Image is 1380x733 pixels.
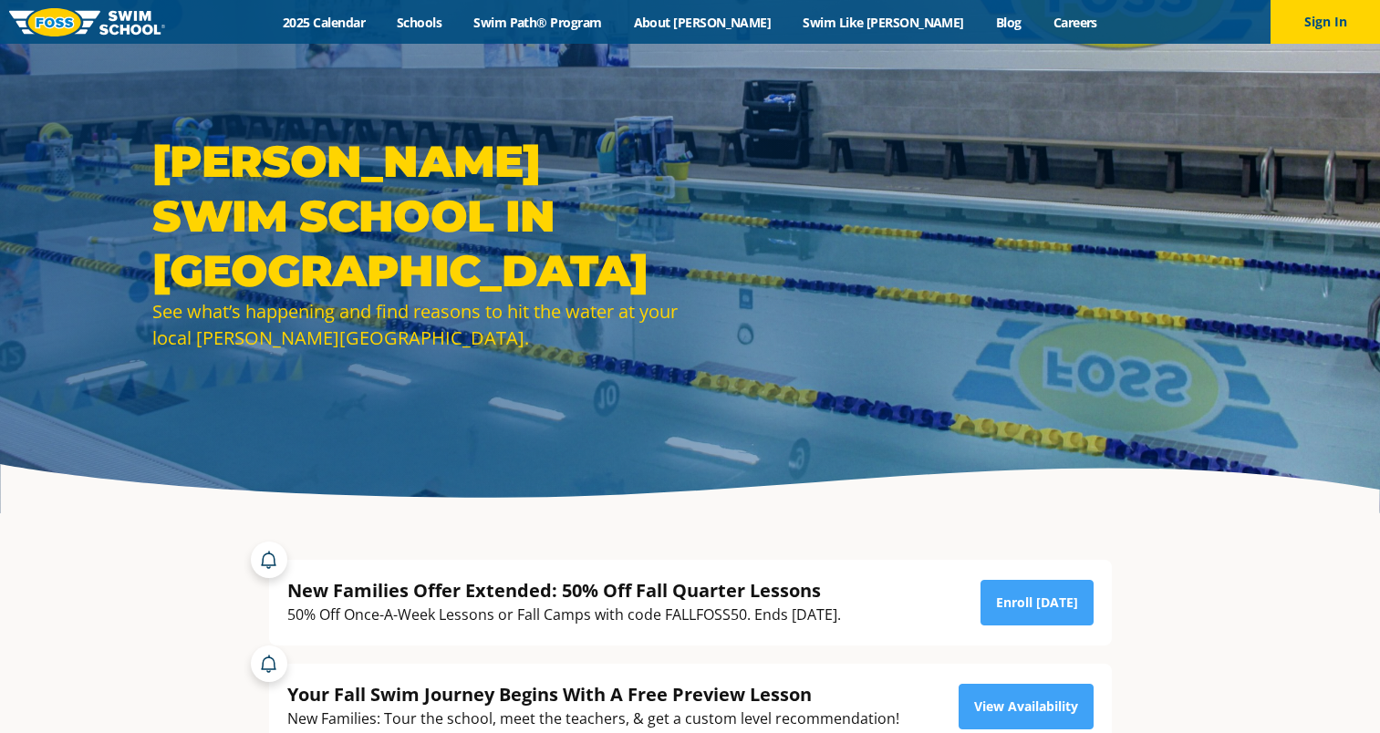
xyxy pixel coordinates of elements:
a: Swim Path® Program [458,14,617,31]
a: Schools [381,14,458,31]
div: Your Fall Swim Journey Begins With A Free Preview Lesson [287,682,899,707]
div: 50% Off Once-A-Week Lessons or Fall Camps with code FALLFOSS50. Ends [DATE]. [287,603,841,627]
img: FOSS Swim School Logo [9,8,165,36]
a: 2025 Calendar [267,14,381,31]
div: See what’s happening and find reasons to hit the water at your local [PERSON_NAME][GEOGRAPHIC_DATA]. [152,298,681,351]
a: View Availability [959,684,1094,729]
a: Swim Like [PERSON_NAME] [787,14,981,31]
a: About [PERSON_NAME] [617,14,787,31]
a: Blog [980,14,1037,31]
a: Enroll [DATE] [981,580,1094,625]
a: Careers [1037,14,1113,31]
div: New Families: Tour the school, meet the teachers, & get a custom level recommendation! [287,707,899,731]
h1: [PERSON_NAME] Swim School in [GEOGRAPHIC_DATA] [152,134,681,298]
div: New Families Offer Extended: 50% Off Fall Quarter Lessons [287,578,841,603]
